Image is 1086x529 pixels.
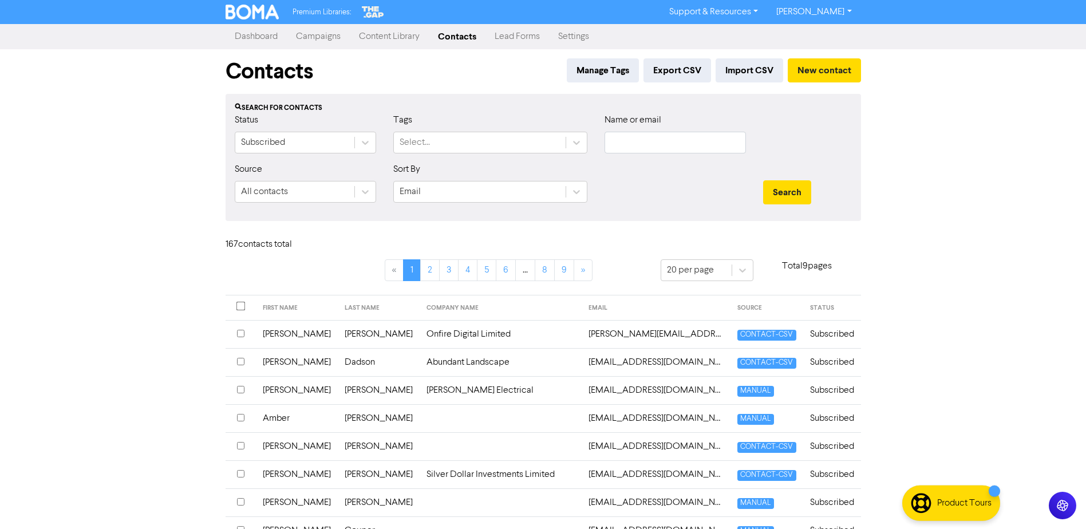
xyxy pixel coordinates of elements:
[439,259,459,281] a: Page 3
[256,295,338,321] th: FIRST NAME
[582,432,730,460] td: alanawatson@gmail.com
[803,432,861,460] td: Subscribed
[803,404,861,432] td: Subscribed
[496,259,516,281] a: Page 6
[338,432,420,460] td: [PERSON_NAME]
[582,320,730,348] td: aaron@weareonfire.co.nz
[554,259,574,281] a: Page 9
[235,113,258,127] label: Status
[429,25,485,48] a: Contacts
[420,320,582,348] td: Onfire Digital Limited
[420,376,582,404] td: [PERSON_NAME] Electrical
[403,259,421,281] a: Page 1 is your current page
[803,376,861,404] td: Subscribed
[256,320,338,348] td: [PERSON_NAME]
[393,113,412,127] label: Tags
[737,470,796,481] span: CONTACT-CSV
[737,414,773,425] span: MANUAL
[226,58,313,85] h1: Contacts
[582,295,730,321] th: EMAIL
[582,348,730,376] td: abundantlandscape@gmail.com
[350,25,429,48] a: Content Library
[226,5,279,19] img: BOMA Logo
[360,5,385,19] img: The Gap
[582,404,730,432] td: admin@thehuntersclub.co.nz
[803,348,861,376] td: Subscribed
[803,488,861,516] td: Subscribed
[393,163,420,176] label: Sort By
[803,460,861,488] td: Subscribed
[535,259,555,281] a: Page 8
[660,3,767,21] a: Support & Resources
[226,25,287,48] a: Dashboard
[293,9,351,16] span: Premium Libraries:
[256,376,338,404] td: [PERSON_NAME]
[477,259,496,281] a: Page 5
[338,320,420,348] td: [PERSON_NAME]
[485,25,549,48] a: Lead Forms
[582,376,730,404] td: admin@mbe.kiwi
[256,460,338,488] td: [PERSON_NAME]
[338,404,420,432] td: [PERSON_NAME]
[338,295,420,321] th: LAST NAME
[241,136,285,149] div: Subscribed
[420,348,582,376] td: Abundant Landscape
[338,460,420,488] td: [PERSON_NAME]
[256,432,338,460] td: [PERSON_NAME]
[235,163,262,176] label: Source
[256,488,338,516] td: [PERSON_NAME]
[737,386,773,397] span: MANUAL
[716,58,783,82] button: Import CSV
[730,295,803,321] th: SOURCE
[226,239,317,250] h6: 167 contact s total
[549,25,598,48] a: Settings
[400,136,430,149] div: Select...
[400,185,421,199] div: Email
[458,259,477,281] a: Page 4
[582,488,730,516] td: annacscott4@gmail.com
[763,180,811,204] button: Search
[338,348,420,376] td: Dadson
[803,320,861,348] td: Subscribed
[287,25,350,48] a: Campaigns
[737,498,773,509] span: MANUAL
[1029,474,1086,529] iframe: Chat Widget
[420,460,582,488] td: Silver Dollar Investments Limited
[643,58,711,82] button: Export CSV
[574,259,593,281] a: »
[803,295,861,321] th: STATUS
[788,58,861,82] button: New contact
[737,330,796,341] span: CONTACT-CSV
[256,404,338,432] td: Amber
[753,259,861,273] p: Total 9 pages
[767,3,860,21] a: [PERSON_NAME]
[567,58,639,82] button: Manage Tags
[605,113,661,127] label: Name or email
[235,103,852,113] div: Search for contacts
[420,259,440,281] a: Page 2
[338,376,420,404] td: [PERSON_NAME]
[737,358,796,369] span: CONTACT-CSV
[737,442,796,453] span: CONTACT-CSV
[256,348,338,376] td: [PERSON_NAME]
[338,488,420,516] td: [PERSON_NAME]
[667,263,714,277] div: 20 per page
[582,460,730,488] td: angechurchill1976@gmail.com
[241,185,288,199] div: All contacts
[420,295,582,321] th: COMPANY NAME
